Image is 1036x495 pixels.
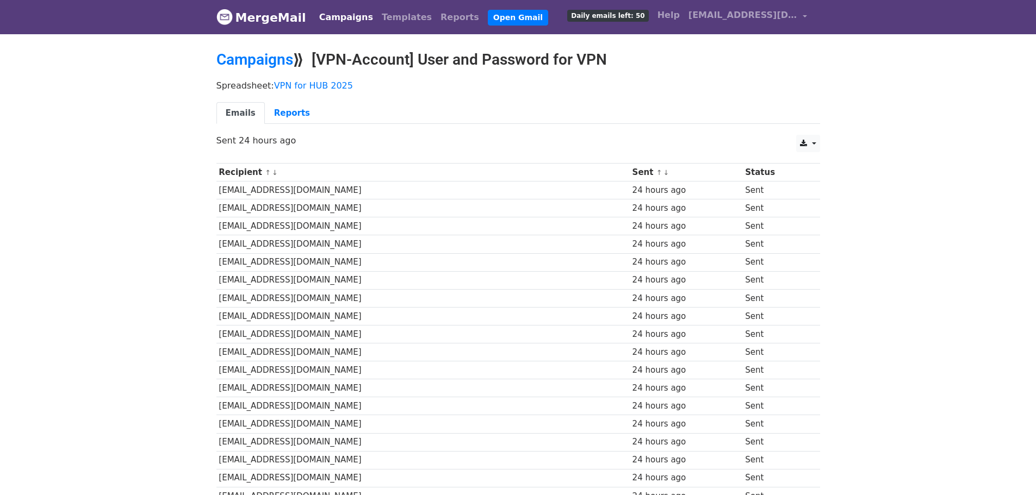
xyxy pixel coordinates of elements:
[216,307,630,325] td: [EMAIL_ADDRESS][DOMAIN_NAME]
[315,7,377,28] a: Campaigns
[567,10,648,22] span: Daily emails left: 50
[742,164,810,181] th: Status
[632,292,740,305] div: 24 hours ago
[216,253,630,271] td: [EMAIL_ADDRESS][DOMAIN_NAME]
[742,325,810,343] td: Sent
[742,415,810,433] td: Sent
[216,271,630,289] td: [EMAIL_ADDRESS][DOMAIN_NAME]
[216,433,630,451] td: [EMAIL_ADDRESS][DOMAIN_NAME]
[216,164,630,181] th: Recipient
[216,343,630,361] td: [EMAIL_ADDRESS][DOMAIN_NAME]
[630,164,743,181] th: Sent
[742,469,810,487] td: Sent
[742,199,810,217] td: Sent
[632,328,740,341] div: 24 hours ago
[632,256,740,268] div: 24 hours ago
[742,289,810,307] td: Sent
[632,382,740,394] div: 24 hours ago
[216,415,630,433] td: [EMAIL_ADDRESS][DOMAIN_NAME]
[216,80,820,91] p: Spreadsheet:
[216,235,630,253] td: [EMAIL_ADDRESS][DOMAIN_NAME]
[377,7,436,28] a: Templates
[216,6,306,29] a: MergeMail
[632,454,740,466] div: 24 hours ago
[653,4,684,26] a: Help
[265,102,319,124] a: Reports
[632,418,740,430] div: 24 hours ago
[632,220,740,233] div: 24 hours ago
[742,379,810,397] td: Sent
[632,472,740,484] div: 24 hours ago
[216,325,630,343] td: [EMAIL_ADDRESS][DOMAIN_NAME]
[436,7,483,28] a: Reports
[742,433,810,451] td: Sent
[216,9,233,25] img: MergeMail logo
[274,80,353,91] a: VPN for HUB 2025
[632,400,740,412] div: 24 hours ago
[216,361,630,379] td: [EMAIL_ADDRESS][DOMAIN_NAME]
[216,135,820,146] p: Sent 24 hours ago
[742,343,810,361] td: Sent
[216,51,293,68] a: Campaigns
[632,310,740,323] div: 24 hours ago
[632,346,740,359] div: 24 hours ago
[216,199,630,217] td: [EMAIL_ADDRESS][DOMAIN_NAME]
[742,397,810,415] td: Sent
[216,451,630,469] td: [EMAIL_ADDRESS][DOMAIN_NAME]
[216,397,630,415] td: [EMAIL_ADDRESS][DOMAIN_NAME]
[216,469,630,487] td: [EMAIL_ADDRESS][DOMAIN_NAME]
[742,217,810,235] td: Sent
[742,307,810,325] td: Sent
[632,436,740,448] div: 24 hours ago
[742,235,810,253] td: Sent
[684,4,811,30] a: [EMAIL_ADDRESS][DOMAIN_NAME]
[742,361,810,379] td: Sent
[656,168,662,177] a: ↑
[632,202,740,215] div: 24 hours ago
[563,4,653,26] a: Daily emails left: 50
[742,181,810,199] td: Sent
[632,184,740,197] div: 24 hours ago
[216,102,265,124] a: Emails
[688,9,797,22] span: [EMAIL_ADDRESS][DOMAIN_NAME]
[488,10,548,26] a: Open Gmail
[632,238,740,250] div: 24 hours ago
[216,379,630,397] td: [EMAIL_ADDRESS][DOMAIN_NAME]
[742,271,810,289] td: Sent
[632,364,740,377] div: 24 hours ago
[265,168,271,177] a: ↑
[742,451,810,469] td: Sent
[632,274,740,286] div: 24 hours ago
[663,168,669,177] a: ↓
[216,289,630,307] td: [EMAIL_ADDRESS][DOMAIN_NAME]
[216,51,820,69] h2: ⟫ [VPN-Account] User and Password for VPN
[272,168,278,177] a: ↓
[742,253,810,271] td: Sent
[216,217,630,235] td: [EMAIL_ADDRESS][DOMAIN_NAME]
[216,181,630,199] td: [EMAIL_ADDRESS][DOMAIN_NAME]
